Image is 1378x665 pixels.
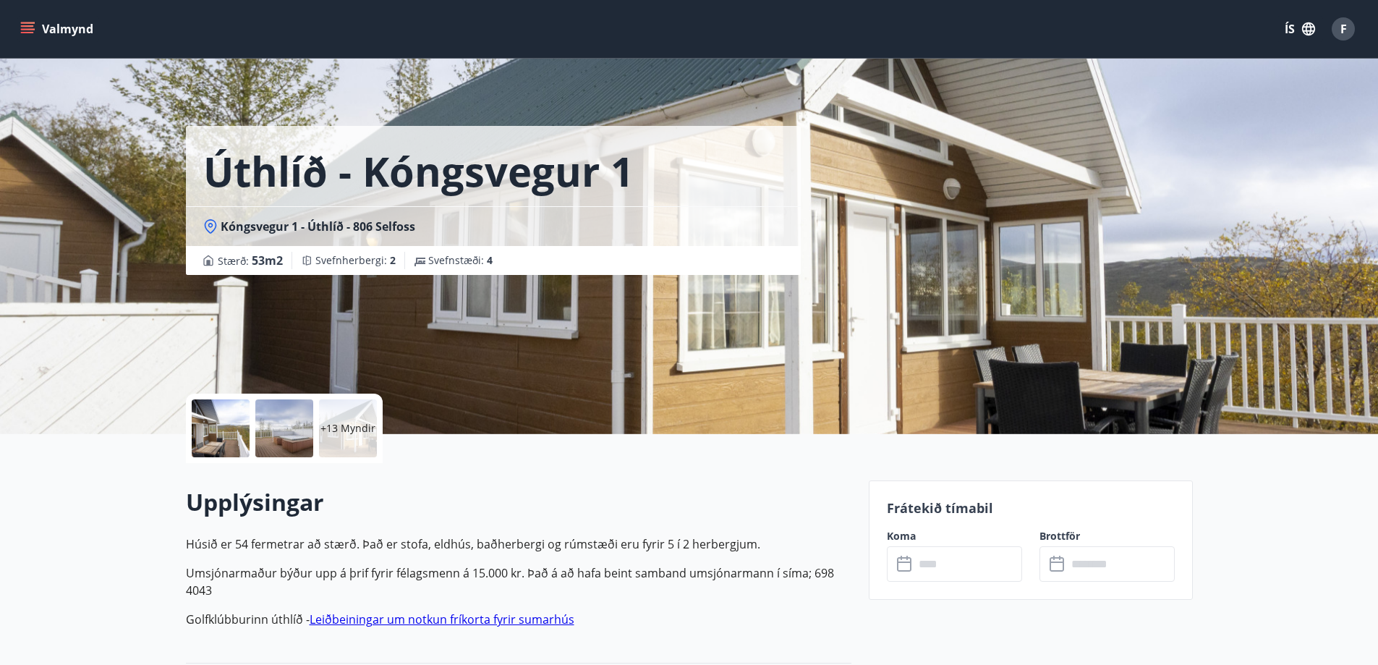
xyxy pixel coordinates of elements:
[320,421,375,436] p: +13 Myndir
[428,253,493,268] span: Svefnstæði :
[315,253,396,268] span: Svefnherbergi :
[17,16,99,42] button: menu
[186,535,851,553] p: Húsið er 54 fermetrar að stærð. Það er stofa, eldhús, baðherbergi og rúmstæði eru fyrir 5 í 2 her...
[887,499,1175,517] p: Frátekið tímabil
[1277,16,1323,42] button: ÍS
[186,486,851,518] h2: Upplýsingar
[221,219,415,234] span: Kóngsvegur 1 - Úthlíð - 806 Selfoss
[1039,529,1175,543] label: Brottför
[252,253,283,268] span: 53 m2
[1340,21,1347,37] span: F
[390,253,396,267] span: 2
[487,253,493,267] span: 4
[887,529,1022,543] label: Koma
[203,143,634,198] h1: Úthlíð - Kóngsvegur 1
[310,611,574,627] a: Leiðbeiningar um notkun fríkorta fyrir sumarhús
[1326,12,1361,46] button: F
[186,611,851,628] p: Golfklúbburinn úthlíð -
[186,564,851,599] p: Umsjónarmaður býður upp á þrif fyrir félagsmenn á 15.000 kr. Það á að hafa beint samband umsjónar...
[218,252,283,269] span: Stærð :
